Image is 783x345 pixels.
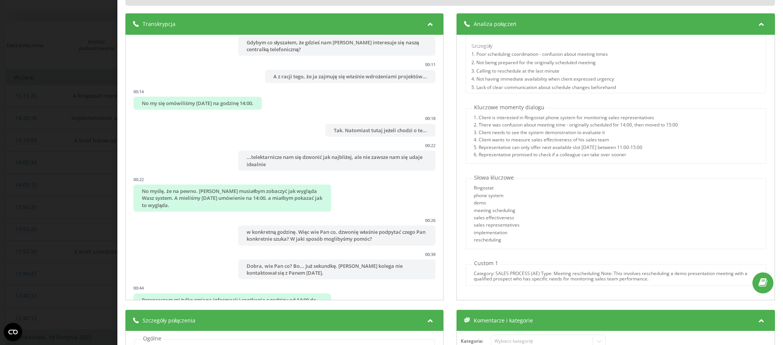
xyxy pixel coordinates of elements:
div: ...telektarnicze nam się dzwonić jak najbliżej, ale nie zawsze nam się udaje idealnie [238,151,436,170]
span: Szczegóły połączenia [143,317,195,324]
div: 2. Not being prepared for the originally scheduled meeting [471,60,616,68]
div: 4. Not having immediate availability when client expressed urgency [471,76,616,84]
div: 00:44 [133,285,144,291]
p: Kluczowe momenty dialogu [473,104,547,111]
div: sales representatives [474,222,520,230]
div: 00:22 [133,177,144,182]
h4: Kategoria : [461,339,491,344]
div: 3. Client needs to see the system demonstration to evaluate it [474,130,678,137]
div: Przepraszam mi tylko zmiana informacji i spotkania z godziny od 14:00 do 15:00 na godzinę. [133,293,331,313]
div: 00:22 [426,143,436,148]
div: 00:39 [426,251,436,257]
div: 5. Representative can only offer next available slot [DATE] between 11:00-15:00 [474,145,678,152]
div: 00:18 [426,115,436,121]
div: 3. Calling to reschedule at the last minute [471,68,616,76]
div: Ringostat [474,185,520,193]
div: Dobra, wie Pan co? Bo... Już sekundkę. [PERSON_NAME] kolega nie kontaktował się z Panem [DATE]. [238,259,436,279]
div: sales effectiveness [474,215,520,222]
div: w konkretną godzinę. Więc wie Pan co, dzwonię właśnie podpytać czego Pan konkretnie szuka? W jaki... [238,225,436,245]
div: 00:26 [426,217,436,223]
button: Open CMP widget [4,323,22,341]
div: rescheduling [474,237,520,245]
div: demo [474,200,520,207]
div: implementation [474,230,520,237]
div: phone system [474,193,520,200]
span: Transkrypcja [143,20,175,28]
div: No myślę, że na pewno. [PERSON_NAME] musiałbym zobaczyć jak wygląda Wasz system. A mieliśmy [DATE... [133,185,331,212]
div: meeting scheduling [474,208,520,215]
div: 00:11 [426,62,436,67]
span: Szczegóły [471,42,493,49]
span: Analiza połączeń [474,20,517,28]
p: Ogólne [141,335,163,342]
div: Tak. Natomiast tutaj jeżeli chodzi o te... [325,124,436,137]
span: Komentarze i kategorie [474,317,533,324]
div: 1. Client is interested in Ringostat phone system for monitoring sales representatives [474,115,678,122]
div: 2. There was confusion about meeting time - originally scheduled for 14:00, then moved to 15:00 [474,122,678,130]
div: Gdybym co słyszałem, że gdzieś nam [PERSON_NAME] interesuje się naszą centralką telefoniczną? [238,36,436,56]
p: Słowa kluczowe [473,174,516,181]
div: 6. Representative promised to check if a colleague can take over sooner [474,152,678,159]
div: Wybierz kategorię [494,338,590,344]
div: 00:14 [133,89,144,94]
div: A z racji tego, że ja zajmuję się właśnie wdrożeniami projektów... [265,70,436,83]
div: 1. Poor scheduling coordination - confusion about meeting times [471,51,616,60]
div: Category: SALES PROCESS (AE) Type: Meeting rescheduling Note: This involves rescheduling a demo p... [474,271,758,282]
div: 4. Client wants to measure sales effectiveness of his sales team [474,137,678,144]
div: No my się omówiliśmy [DATE] na godzinę 14:00. [133,97,262,110]
div: 5. Lack of clear communication about schedule changes beforehand [471,84,616,93]
p: Custom 1 [473,259,500,267]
